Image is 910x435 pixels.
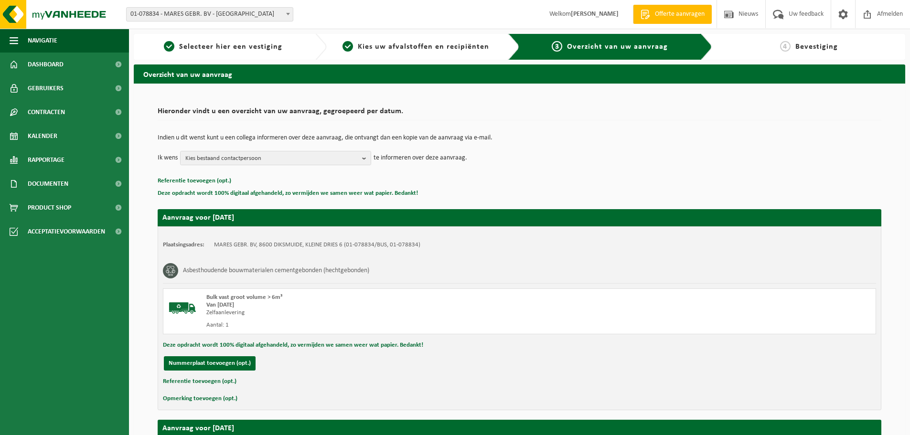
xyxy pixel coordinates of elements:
[126,7,293,21] span: 01-078834 - MARES GEBR. BV - DIKSMUIDE
[158,151,178,165] p: Ik wens
[633,5,712,24] a: Offerte aanvragen
[28,220,105,244] span: Acceptatievoorwaarden
[162,424,234,432] strong: Aanvraag voor [DATE]
[374,151,467,165] p: te informeren over deze aanvraag.
[28,196,71,220] span: Product Shop
[168,294,197,322] img: BL-SO-LV.png
[164,356,256,371] button: Nummerplaat toevoegen (opt.)
[795,43,838,51] span: Bevestiging
[206,309,558,317] div: Zelfaanlevering
[163,375,236,388] button: Referentie toevoegen (opt.)
[139,41,308,53] a: 1Selecteer hier een vestiging
[158,175,231,187] button: Referentie toevoegen (opt.)
[214,241,420,249] td: MARES GEBR. BV, 8600 DIKSMUIDE, KLEINE DRIES 6 (01-078834/BUS, 01-078834)
[28,100,65,124] span: Contracten
[206,302,234,308] strong: Van [DATE]
[28,172,68,196] span: Documenten
[158,135,881,141] p: Indien u dit wenst kunt u een collega informeren over deze aanvraag, die ontvangt dan een kopie v...
[343,41,353,52] span: 2
[158,107,881,120] h2: Hieronder vindt u een overzicht van uw aanvraag, gegroepeerd per datum.
[567,43,668,51] span: Overzicht van uw aanvraag
[134,64,905,83] h2: Overzicht van uw aanvraag
[158,187,418,200] button: Deze opdracht wordt 100% digitaal afgehandeld, zo vermijden we samen weer wat papier. Bedankt!
[28,148,64,172] span: Rapportage
[163,393,237,405] button: Opmerking toevoegen (opt.)
[28,76,64,100] span: Gebruikers
[653,10,707,19] span: Offerte aanvragen
[206,294,282,300] span: Bulk vast groot volume > 6m³
[780,41,791,52] span: 4
[127,8,293,21] span: 01-078834 - MARES GEBR. BV - DIKSMUIDE
[28,29,57,53] span: Navigatie
[163,242,204,248] strong: Plaatsingsadres:
[164,41,174,52] span: 1
[28,124,57,148] span: Kalender
[571,11,619,18] strong: [PERSON_NAME]
[28,53,64,76] span: Dashboard
[332,41,501,53] a: 2Kies uw afvalstoffen en recipiënten
[180,151,371,165] button: Kies bestaand contactpersoon
[183,263,369,278] h3: Asbesthoudende bouwmaterialen cementgebonden (hechtgebonden)
[358,43,489,51] span: Kies uw afvalstoffen en recipiënten
[163,339,423,351] button: Deze opdracht wordt 100% digitaal afgehandeld, zo vermijden we samen weer wat papier. Bedankt!
[185,151,358,166] span: Kies bestaand contactpersoon
[162,214,234,222] strong: Aanvraag voor [DATE]
[552,41,562,52] span: 3
[179,43,282,51] span: Selecteer hier een vestiging
[206,321,558,329] div: Aantal: 1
